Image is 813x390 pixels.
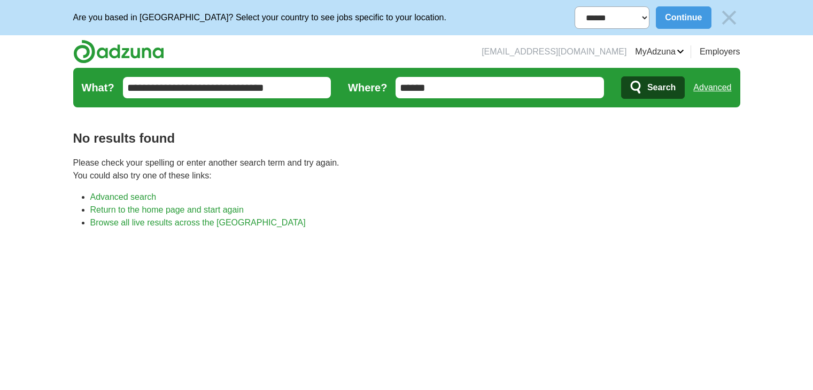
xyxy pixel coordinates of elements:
[90,192,157,201] a: Advanced search
[348,80,387,96] label: Where?
[82,80,114,96] label: What?
[656,6,711,29] button: Continue
[700,45,740,58] a: Employers
[647,77,676,98] span: Search
[73,129,740,148] h1: No results found
[693,77,731,98] a: Advanced
[73,40,164,64] img: Adzuna logo
[621,76,685,99] button: Search
[718,6,740,29] img: icon_close_no_bg.svg
[635,45,684,58] a: MyAdzuna
[73,11,446,24] p: Are you based in [GEOGRAPHIC_DATA]? Select your country to see jobs specific to your location.
[73,157,740,182] p: Please check your spelling or enter another search term and try again. You could also try one of ...
[90,218,306,227] a: Browse all live results across the [GEOGRAPHIC_DATA]
[482,45,626,58] li: [EMAIL_ADDRESS][DOMAIN_NAME]
[90,205,244,214] a: Return to the home page and start again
